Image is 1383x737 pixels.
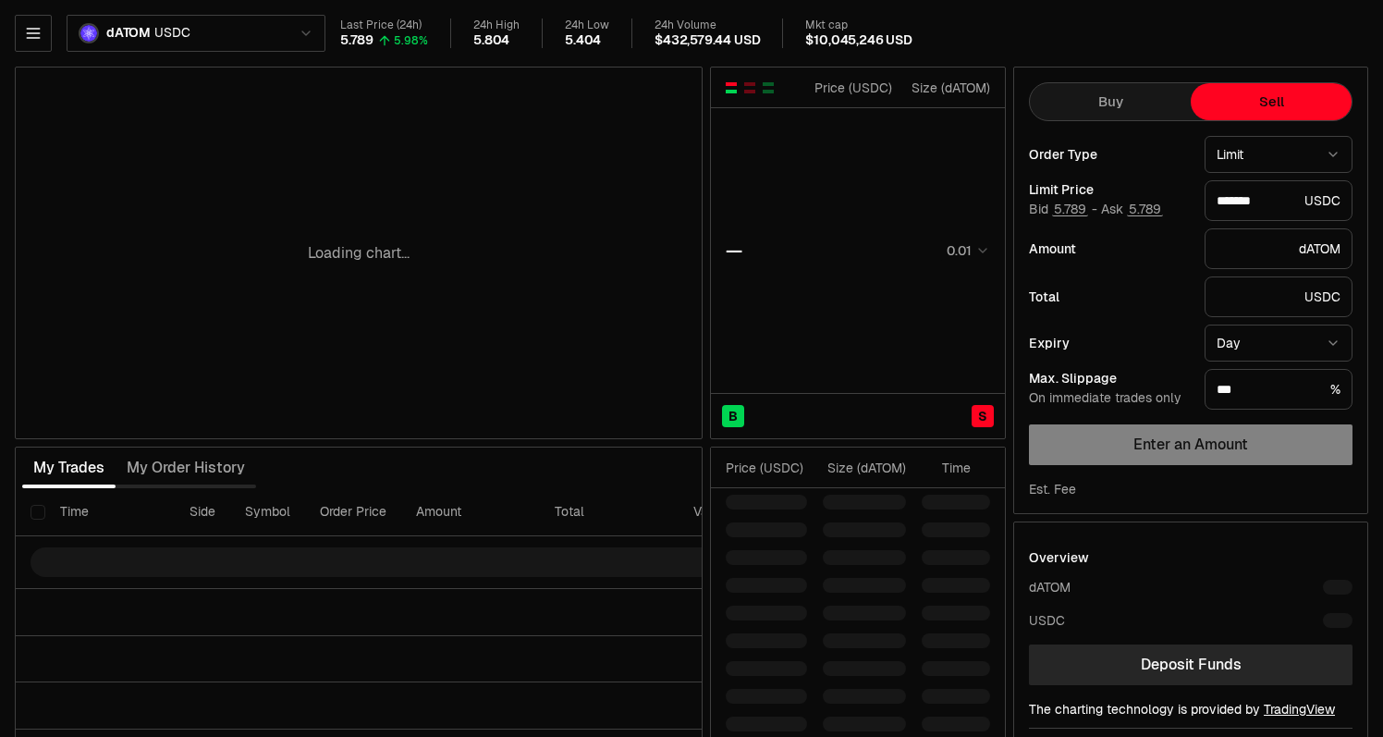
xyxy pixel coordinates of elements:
[726,459,807,477] div: Price ( USDC )
[724,80,739,95] button: Show Buy and Sell Orders
[1029,480,1076,498] div: Est. Fee
[810,79,892,97] div: Price ( USDC )
[805,18,912,32] div: Mkt cap
[1029,202,1097,218] span: Bid -
[565,18,609,32] div: 24h Low
[1029,290,1190,303] div: Total
[742,80,757,95] button: Show Sell Orders Only
[175,488,230,536] th: Side
[1205,136,1352,173] button: Limit
[1029,548,1089,567] div: Overview
[1101,202,1163,218] span: Ask
[401,488,540,536] th: Amount
[1029,337,1190,350] div: Expiry
[116,449,256,486] button: My Order History
[340,32,373,49] div: 5.789
[1029,700,1352,719] div: The charting technology is provided by
[1205,325,1352,362] button: Day
[1029,645,1352,685] a: Deposit Funds
[1052,202,1088,216] button: 5.789
[1029,578,1071,596] div: dATOM
[1029,372,1190,385] div: Max. Slippage
[473,32,509,49] div: 5.804
[1205,369,1352,410] div: %
[1127,202,1163,216] button: 5.789
[679,488,741,536] th: Value
[922,459,971,477] div: Time
[655,32,760,49] div: $432,579.44 USD
[79,23,99,43] img: dATOM.svg
[230,488,305,536] th: Symbol
[565,32,601,49] div: 5.404
[1029,390,1190,407] div: On immediate trades only
[908,79,990,97] div: Size ( dATOM )
[308,242,410,264] p: Loading chart...
[1029,611,1065,630] div: USDC
[728,407,738,425] span: B
[823,459,906,477] div: Size ( dATOM )
[1264,701,1335,718] a: TradingView
[305,488,401,536] th: Order Price
[1205,276,1352,317] div: USDC
[106,25,151,42] span: dATOM
[31,505,45,520] button: Select all
[1030,83,1191,120] button: Buy
[978,407,987,425] span: S
[1029,148,1190,161] div: Order Type
[1029,183,1190,196] div: Limit Price
[154,25,190,42] span: USDC
[941,240,990,262] button: 0.01
[655,18,760,32] div: 24h Volume
[805,32,912,49] div: $10,045,246 USD
[1205,180,1352,221] div: USDC
[761,80,776,95] button: Show Buy Orders Only
[726,238,742,264] div: —
[340,18,428,32] div: Last Price (24h)
[540,488,679,536] th: Total
[45,488,175,536] th: Time
[473,18,520,32] div: 24h High
[1205,228,1352,269] div: dATOM
[22,449,116,486] button: My Trades
[1029,242,1190,255] div: Amount
[1191,83,1352,120] button: Sell
[394,33,428,48] div: 5.98%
